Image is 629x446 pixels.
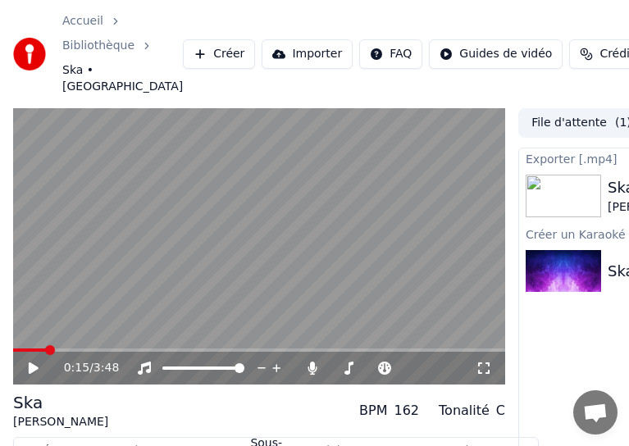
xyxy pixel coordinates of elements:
a: Accueil [62,13,103,30]
div: Tonalité [439,401,490,421]
a: Ouvrir le chat [573,390,618,435]
span: 3:48 [93,360,119,376]
div: Ska [13,391,108,414]
button: Créer [183,39,255,69]
div: [PERSON_NAME] [13,414,108,430]
div: C [496,401,505,421]
div: BPM [359,401,387,421]
div: 162 [394,401,419,421]
span: Ska • [GEOGRAPHIC_DATA] [62,62,183,95]
nav: breadcrumb [62,13,183,95]
img: youka [13,38,46,71]
button: Guides de vidéo [429,39,563,69]
span: 0:15 [64,360,89,376]
a: Bibliothèque [62,38,134,54]
div: / [64,360,103,376]
button: Importer [262,39,353,69]
button: FAQ [359,39,422,69]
